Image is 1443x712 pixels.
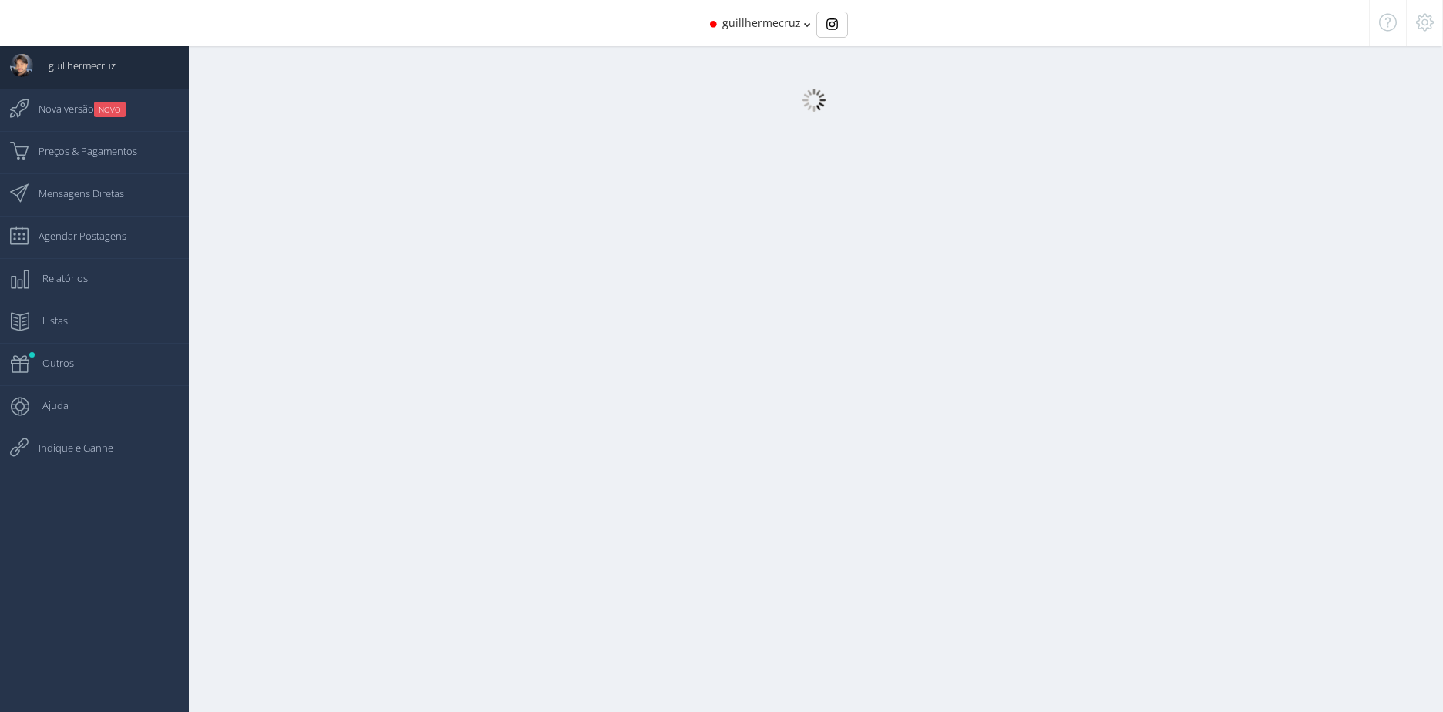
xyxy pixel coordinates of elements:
div: Basic example [816,12,848,38]
span: Nova versão [23,89,126,128]
span: Agendar Postagens [23,217,126,255]
span: Relatórios [27,259,88,297]
span: guillhermecruz [722,15,801,30]
span: Listas [27,301,68,340]
span: guillhermecruz [33,46,116,85]
img: User Image [10,54,33,77]
span: Preços & Pagamentos [23,132,137,170]
span: Ajuda [27,386,69,425]
span: Indique e Ganhe [23,428,113,467]
span: Mensagens Diretas [23,174,124,213]
img: Instagram_simple_icon.svg [826,18,838,30]
span: Outros [27,344,74,382]
small: NOVO [94,102,126,117]
img: loader.gif [802,89,826,112]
